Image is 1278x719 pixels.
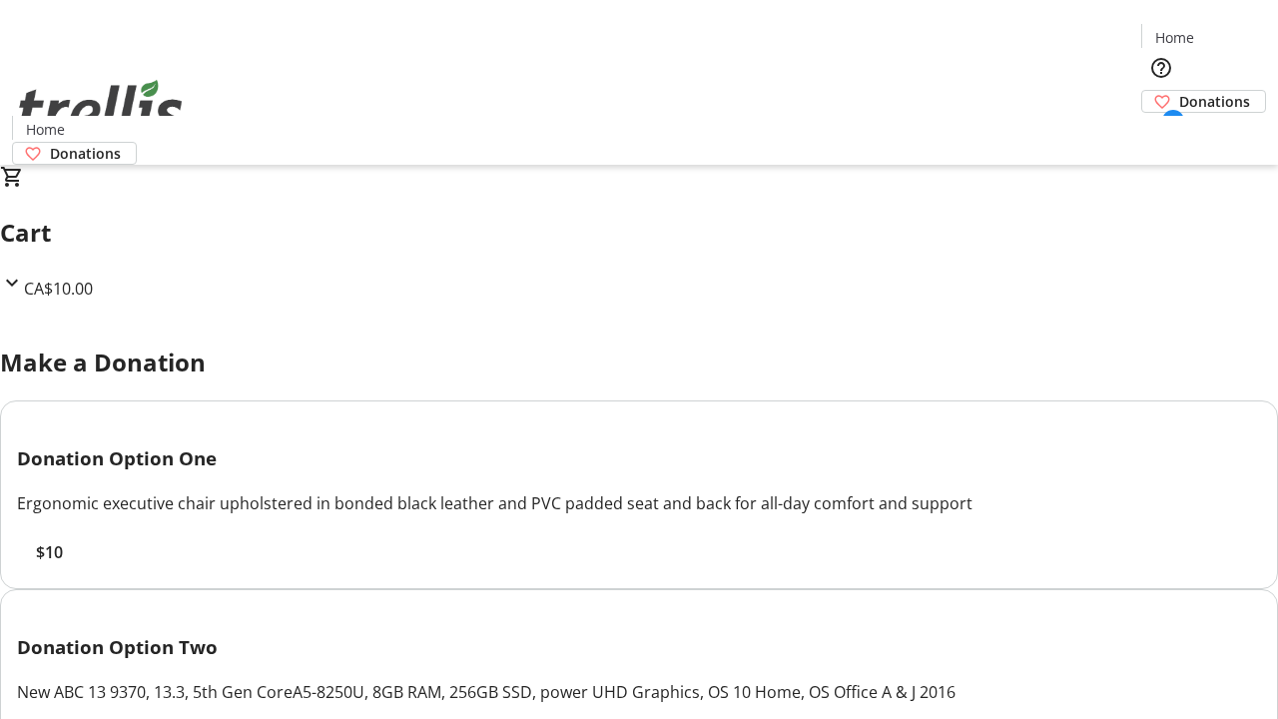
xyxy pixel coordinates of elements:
h3: Donation Option Two [17,633,1261,661]
a: Donations [12,142,137,165]
button: Help [1141,48,1181,88]
h3: Donation Option One [17,444,1261,472]
span: CA$10.00 [24,278,93,300]
a: Home [1142,27,1206,48]
a: Donations [1141,90,1266,113]
span: $10 [36,540,63,564]
div: New ABC 13 9370, 13.3, 5th Gen CoreA5-8250U, 8GB RAM, 256GB SSD, power UHD Graphics, OS 10 Home, ... [17,680,1261,704]
span: Home [1155,27,1194,48]
span: Home [26,119,65,140]
button: Cart [1141,113,1181,153]
div: Ergonomic executive chair upholstered in bonded black leather and PVC padded seat and back for al... [17,491,1261,515]
span: Donations [50,143,121,164]
a: Home [13,119,77,140]
img: Orient E2E Organization Y5mjeEVrPU's Logo [12,58,190,158]
span: Donations [1179,91,1250,112]
button: $10 [17,540,81,564]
